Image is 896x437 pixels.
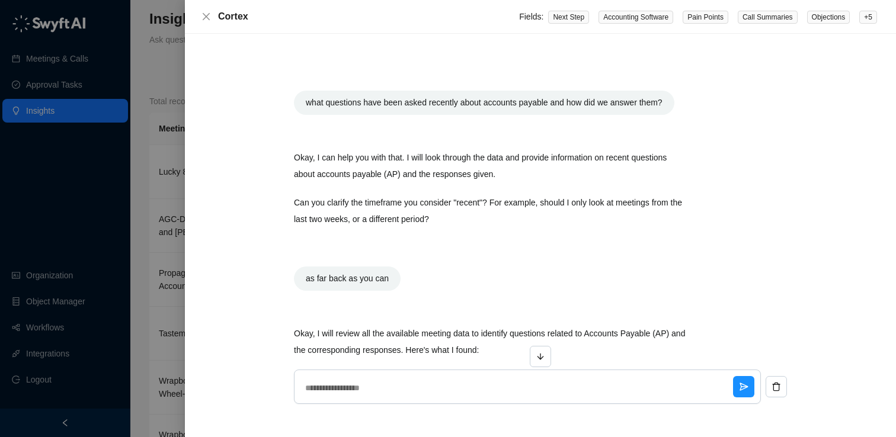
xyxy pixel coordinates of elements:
span: Objections [807,11,850,24]
span: Call Summaries [738,11,798,24]
span: Pain Points [683,11,728,24]
span: as far back as you can [306,274,389,283]
span: Next Step [548,11,589,24]
span: + 5 [859,11,877,24]
iframe: Intercom live chat [856,397,884,425]
span: what questions have been asked recently about accounts payable and how did we answer them? [306,98,663,107]
button: Close [199,9,213,24]
span: Accounting Software [599,11,673,24]
p: Okay, I will review all the available meeting data to identify questions related to Accounts Paya... [294,325,689,358]
div: Cortex [218,9,519,24]
span: Fields: [519,12,543,21]
p: Can you clarify the timeframe you consider "recent"? For example, should I only look at meetings ... [294,194,689,227]
span: close [201,12,211,21]
p: Okay, I can help you with that. I will look through the data and provide information on recent qu... [294,149,689,182]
